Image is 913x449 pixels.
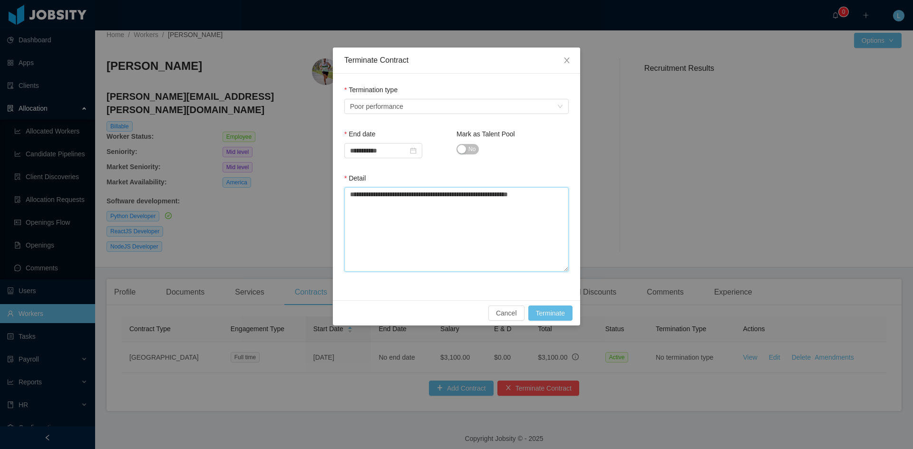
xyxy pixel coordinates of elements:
[468,144,476,154] span: No
[456,144,479,154] button: Mark as Talent Pool
[456,130,515,138] label: Mark as Talent Pool
[350,99,403,114] span: Poor performance
[344,130,376,138] label: End date
[557,104,563,110] i: icon: down
[488,306,524,321] button: Cancel
[344,86,398,94] label: Termination type
[528,306,573,321] button: Terminate
[554,48,580,74] button: Close
[344,174,366,182] label: Detail
[563,57,571,64] i: icon: close
[344,55,569,66] div: Terminate Contract
[344,187,569,272] textarea: Detail
[410,147,417,154] i: icon: calendar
